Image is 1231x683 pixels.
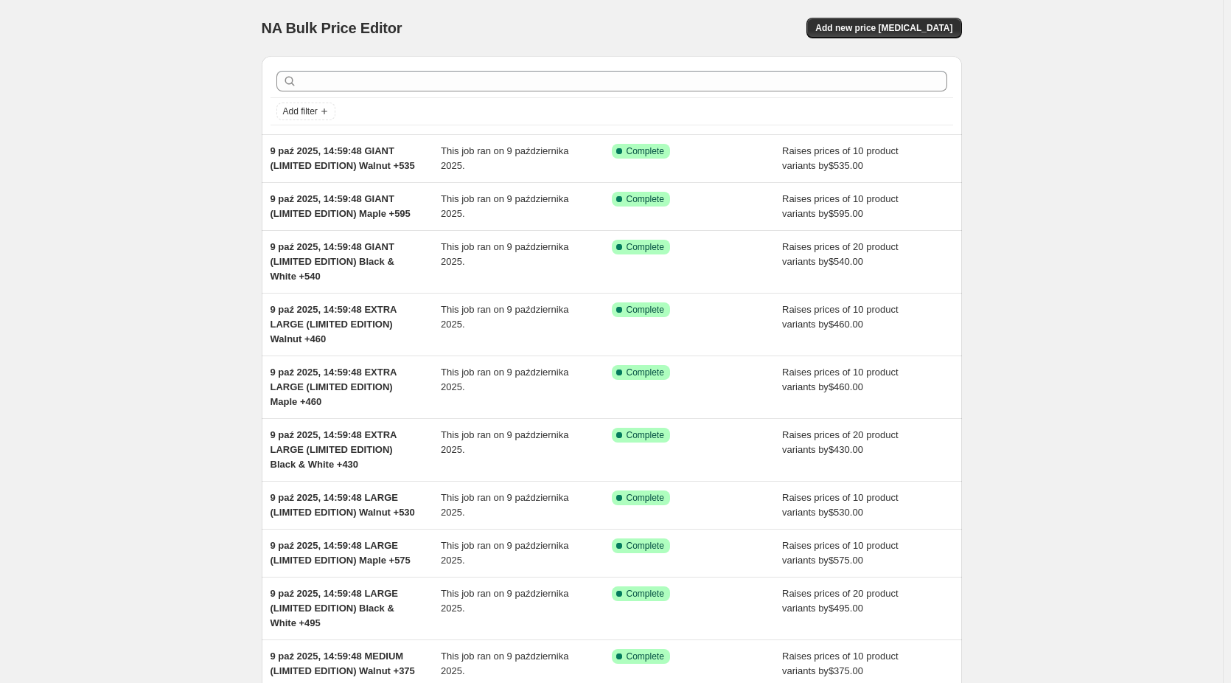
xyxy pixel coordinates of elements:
[441,651,568,676] span: This job ran on 9 października 2025.
[815,22,952,34] span: Add new price [MEDICAL_DATA]
[782,367,899,392] span: Raises prices of 10 product variants by
[271,145,415,171] span: 9 paź 2025, 14:59:48 GIANT (LIMITED EDITION) Walnut +535
[627,304,664,316] span: Complete
[829,256,863,267] span: $540.00
[271,367,397,407] span: 9 paź 2025, 14:59:48 EXTRA LARGE (LIMITED EDITION) Maple +460
[782,651,899,676] span: Raises prices of 10 product variants by
[276,103,335,120] button: Add filter
[829,507,863,518] span: $530.00
[271,588,398,628] span: 9 paź 2025, 14:59:48 LARGE (LIMITED EDITION) Black & White +495
[441,193,568,219] span: This job ran on 9 października 2025.
[782,193,899,219] span: Raises prices of 10 product variants by
[271,651,415,676] span: 9 paź 2025, 14:59:48 MEDIUM (LIMITED EDITION) Walnut +375
[782,588,899,614] span: Raises prices of 20 product variants by
[782,492,899,518] span: Raises prices of 10 product variants by
[627,145,664,157] span: Complete
[271,540,411,566] span: 9 paź 2025, 14:59:48 LARGE (LIMITED EDITION) Maple +575
[271,492,415,518] span: 9 paź 2025, 14:59:48 LARGE (LIMITED EDITION) Walnut +530
[271,241,394,282] span: 9 paź 2025, 14:59:48 GIANT (LIMITED EDITION) Black & White +540
[829,444,863,455] span: $430.00
[829,381,863,392] span: $460.00
[271,304,397,344] span: 9 paź 2025, 14:59:48 EXTRA LARGE (LIMITED EDITION) Walnut +460
[441,304,568,330] span: This job ran on 9 października 2025.
[829,160,863,171] span: $535.00
[627,588,664,600] span: Complete
[271,193,411,219] span: 9 paź 2025, 14:59:48 GIANT (LIMITED EDITION) Maple +595
[441,588,568,614] span: This job ran on 9 października 2025.
[829,665,863,676] span: $375.00
[829,603,863,614] span: $495.00
[441,241,568,267] span: This job ran on 9 października 2025.
[441,540,568,566] span: This job ran on 9 października 2025.
[627,241,664,253] span: Complete
[627,492,664,504] span: Complete
[806,18,961,38] button: Add new price [MEDICAL_DATA]
[441,492,568,518] span: This job ran on 9 października 2025.
[441,145,568,171] span: This job ran on 9 października 2025.
[283,105,318,117] span: Add filter
[262,20,402,36] span: NA Bulk Price Editor
[627,367,664,378] span: Complete
[271,429,397,470] span: 9 paź 2025, 14:59:48 EXTRA LARGE (LIMITED EDITION) Black & White +430
[627,540,664,552] span: Complete
[782,429,899,455] span: Raises prices of 20 product variants by
[627,193,664,205] span: Complete
[782,145,899,171] span: Raises prices of 10 product variants by
[829,555,863,566] span: $575.00
[829,319,863,330] span: $460.00
[627,651,664,662] span: Complete
[627,429,664,441] span: Complete
[782,540,899,566] span: Raises prices of 10 product variants by
[441,429,568,455] span: This job ran on 9 października 2025.
[829,208,863,219] span: $595.00
[441,367,568,392] span: This job ran on 9 października 2025.
[782,304,899,330] span: Raises prices of 10 product variants by
[782,241,899,267] span: Raises prices of 20 product variants by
